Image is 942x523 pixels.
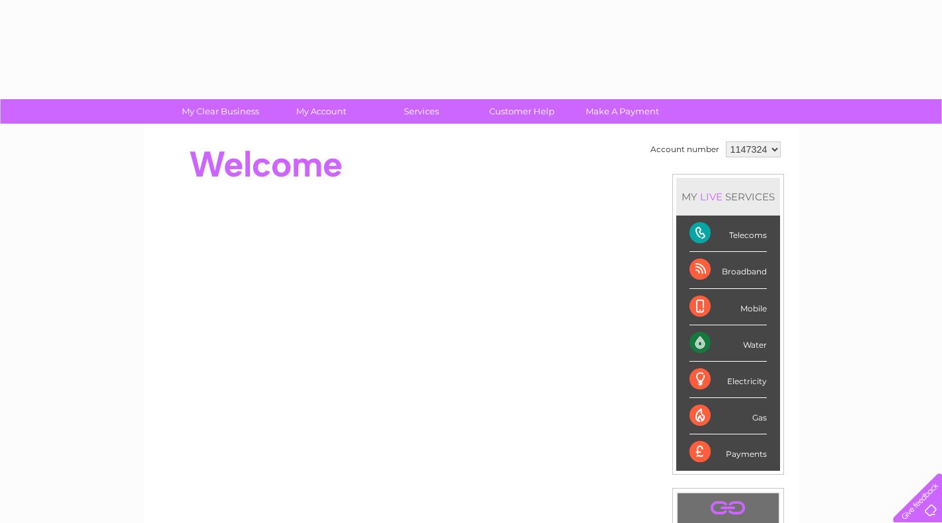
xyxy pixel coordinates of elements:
td: Account number [647,138,723,161]
a: Customer Help [467,99,576,124]
a: My Account [266,99,375,124]
div: Broadband [689,252,767,288]
div: Payments [689,434,767,470]
div: Electricity [689,362,767,398]
a: My Clear Business [166,99,275,124]
a: Make A Payment [568,99,677,124]
div: MY SERVICES [676,178,780,216]
div: Gas [689,398,767,434]
div: LIVE [697,190,725,203]
div: Water [689,325,767,362]
div: Mobile [689,289,767,325]
a: Services [367,99,476,124]
div: Telecoms [689,216,767,252]
a: . [681,497,775,520]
